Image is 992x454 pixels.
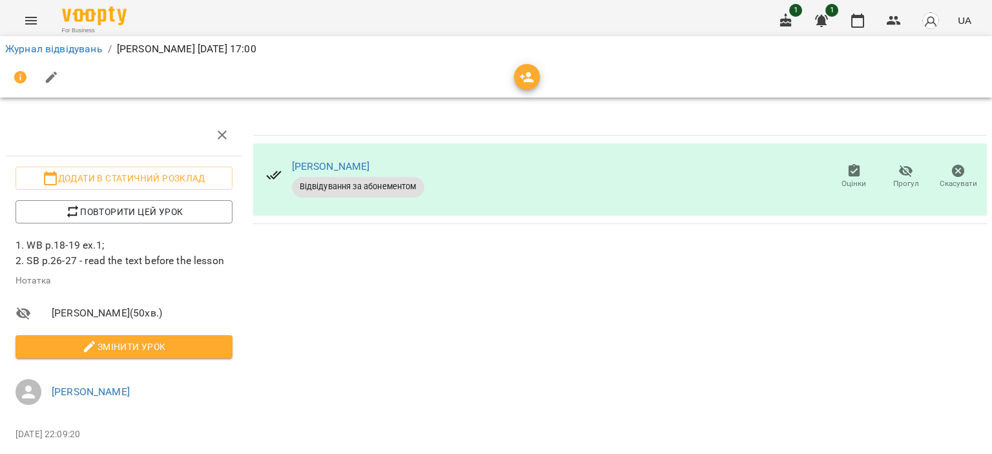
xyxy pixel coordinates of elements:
button: Прогул [880,159,933,195]
p: [PERSON_NAME] [DATE] 17:00 [117,41,256,57]
span: 1 [789,4,802,17]
a: [PERSON_NAME] [292,160,370,172]
nav: breadcrumb [5,41,987,57]
button: Додати в статичний розклад [15,167,232,190]
button: Скасувати [932,159,984,195]
span: Додати в статичний розклад [26,170,222,186]
span: Оцінки [842,178,866,189]
p: 1. WB p.18-19 ex.1; 2. SB p.26-27 - read the text before the lesson [15,238,232,268]
button: UA [953,8,976,32]
a: Журнал відвідувань [5,43,103,55]
img: Voopty Logo [62,6,127,25]
span: 1 [825,4,838,17]
span: UA [958,14,971,27]
span: Змінити урок [26,339,222,355]
span: Відвідування за абонементом [292,181,424,192]
span: Прогул [893,178,919,189]
span: Повторити цей урок [26,204,222,220]
button: Menu [15,5,46,36]
img: avatar_s.png [922,12,940,30]
span: Скасувати [940,178,977,189]
a: [PERSON_NAME] [52,386,130,398]
button: Оцінки [828,159,880,195]
span: [PERSON_NAME] ( 50 хв. ) [52,305,232,321]
span: For Business [62,26,127,35]
p: Нотатка [15,274,232,287]
p: [DATE] 22:09:20 [15,428,232,441]
button: Повторити цей урок [15,200,232,223]
button: Змінити урок [15,335,232,358]
li: / [108,41,112,57]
